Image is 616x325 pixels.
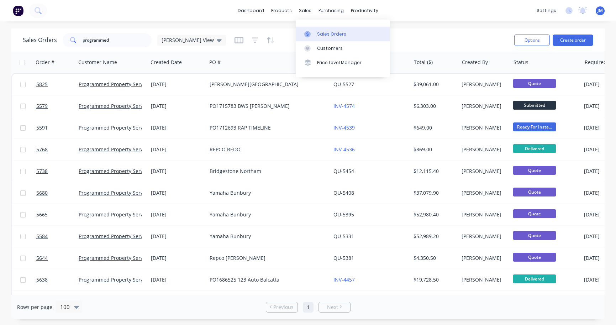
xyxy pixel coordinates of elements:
[513,209,556,218] span: Quote
[151,59,182,66] div: Created Date
[36,255,48,262] span: 5644
[36,189,48,196] span: 5680
[210,276,322,283] div: PO1686525 123 Auto Balcatta
[462,146,505,153] div: [PERSON_NAME]
[513,144,556,153] span: Delivered
[414,168,454,175] div: $12,115.40
[414,103,454,110] div: $6,303.00
[151,168,204,175] div: [DATE]
[462,211,505,218] div: [PERSON_NAME]
[36,59,54,66] div: Order #
[36,211,48,218] span: 5665
[79,168,152,174] a: Programmed Property Services
[210,146,322,153] div: REPCO REDO
[79,124,152,131] a: Programmed Property Services
[462,124,505,131] div: [PERSON_NAME]
[347,5,382,16] div: productivity
[414,211,454,218] div: $52,980.40
[414,59,433,66] div: Total ($)
[513,101,556,110] span: Submitted
[36,233,48,240] span: 5584
[414,146,454,153] div: $869.00
[414,233,454,240] div: $52,989.20
[17,304,52,311] span: Rows per page
[414,124,454,131] div: $649.00
[151,211,204,218] div: [DATE]
[151,255,204,262] div: [DATE]
[36,161,79,182] a: 5738
[333,168,354,174] a: QU-5454
[210,233,322,240] div: Yamaha Bunbury
[151,189,204,196] div: [DATE]
[36,103,48,110] span: 5579
[296,41,390,56] a: Customers
[597,7,603,14] span: JM
[333,211,354,218] a: QU-5395
[36,168,48,175] span: 5738
[333,255,354,261] a: QU-5381
[209,59,221,66] div: PO #
[36,117,79,138] a: 5591
[333,233,354,240] a: QU-5331
[79,103,152,109] a: Programmed Property Services
[210,103,322,110] div: PO1715783 BWS [PERSON_NAME]
[210,189,322,196] div: Yamaha Bunbury
[36,269,79,290] a: 5638
[36,182,79,204] a: 5680
[462,168,505,175] div: [PERSON_NAME]
[210,124,322,131] div: PO1712693 RAP TIMELINE
[268,5,295,16] div: products
[513,253,556,262] span: Quote
[327,304,338,311] span: Next
[296,56,390,70] a: Price Level Manager
[333,81,354,88] a: QU-5527
[151,81,204,88] div: [DATE]
[333,276,355,283] a: INV-4457
[513,188,556,196] span: Quote
[462,189,505,196] div: [PERSON_NAME]
[317,45,343,52] div: Customers
[553,35,593,46] button: Create order
[151,146,204,153] div: [DATE]
[36,226,79,247] a: 5584
[36,95,79,117] a: 5579
[79,189,152,196] a: Programmed Property Services
[414,81,454,88] div: $39,061.00
[414,255,454,262] div: $4,350.50
[79,233,152,240] a: Programmed Property Services
[266,304,298,311] a: Previous page
[317,31,346,37] div: Sales Orders
[462,255,505,262] div: [PERSON_NAME]
[151,276,204,283] div: [DATE]
[333,124,355,131] a: INV-4539
[23,37,57,43] h1: Sales Orders
[79,255,152,261] a: Programmed Property Services
[210,211,322,218] div: Yamaha Bunbury
[151,233,204,240] div: [DATE]
[79,211,152,218] a: Programmed Property Services
[462,81,505,88] div: [PERSON_NAME]
[296,27,390,41] a: Sales Orders
[36,276,48,283] span: 5638
[36,247,79,269] a: 5644
[513,274,556,283] span: Delivered
[36,139,79,160] a: 5768
[414,189,454,196] div: $37,079.90
[36,146,48,153] span: 5768
[513,166,556,175] span: Quote
[319,304,350,311] a: Next page
[514,59,528,66] div: Status
[36,81,48,88] span: 5825
[513,122,556,131] span: Ready For Insta...
[79,276,152,283] a: Programmed Property Services
[36,204,79,225] a: 5665
[333,189,354,196] a: QU-5408
[151,124,204,131] div: [DATE]
[83,33,152,47] input: Search...
[263,302,353,313] ul: Pagination
[79,81,152,88] a: Programmed Property Services
[513,79,556,88] span: Quote
[513,231,556,240] span: Quote
[13,5,23,16] img: Factory
[210,255,322,262] div: Repco [PERSON_NAME]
